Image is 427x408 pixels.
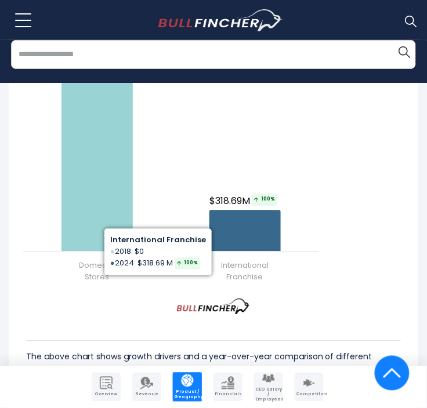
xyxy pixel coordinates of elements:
span: 100% [252,194,277,206]
span: International Franchise [221,260,269,283]
svg: Domino's Pizza's Revenue Growth Drivers [17,1,325,291]
img: bullfincher logo [158,9,283,31]
button: Search [393,40,416,63]
span: Overview [93,392,120,397]
p: The above chart shows growth drivers and a year-over-year comparison of different segments' revenue. [26,350,401,378]
span: Financials [215,392,241,397]
span: CEO Salary / Employees [255,388,282,402]
span: Competitors [296,392,323,397]
span: Revenue [133,392,160,397]
a: Company Financials [213,373,243,402]
a: Company Overview [92,373,121,402]
span: Product / Geography [174,390,201,400]
a: Company Employees [254,373,283,402]
a: Go to homepage [158,9,283,31]
a: Company Competitors [295,373,324,402]
span: $318.69M [209,194,279,209]
a: Company Product/Geography [173,373,202,402]
span: Domestic Stores [79,260,115,283]
a: Company Revenue [132,373,161,402]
